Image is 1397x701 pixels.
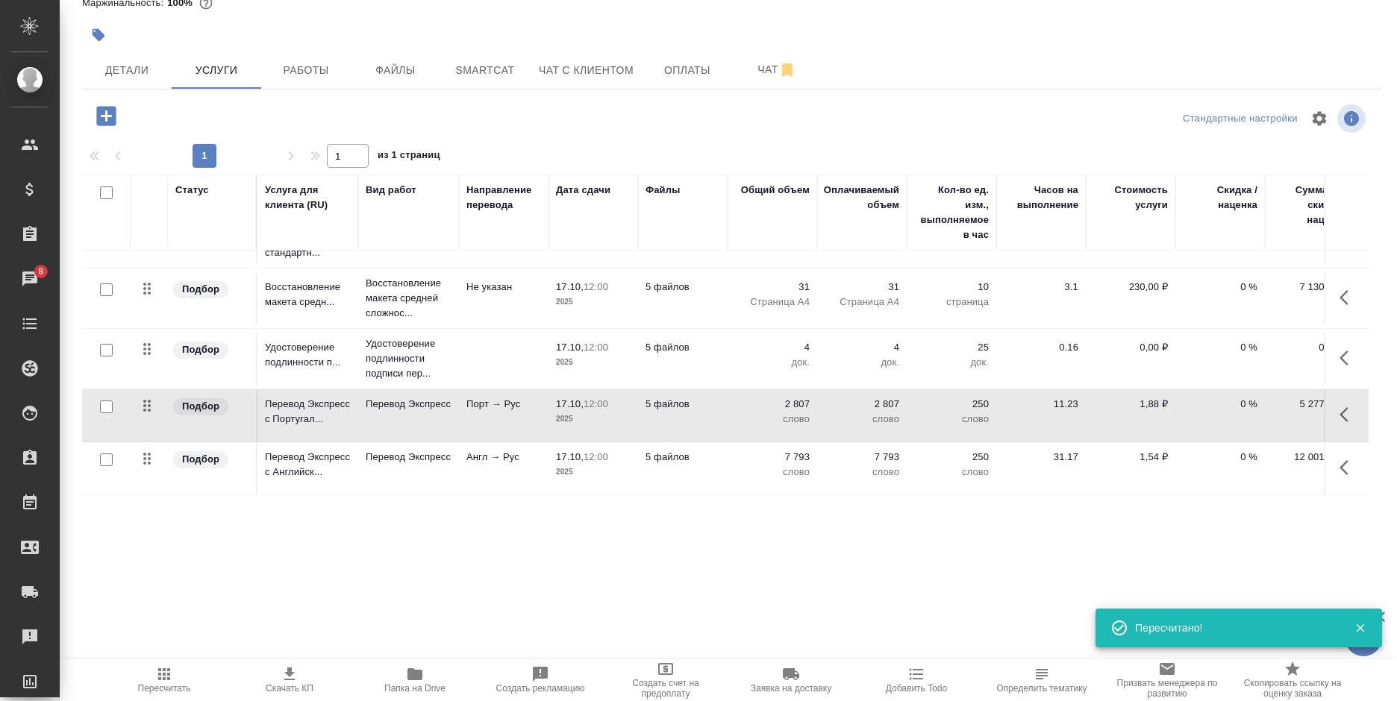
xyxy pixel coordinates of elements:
[1183,397,1257,412] p: 0 %
[914,295,989,309] p: страница
[556,465,631,480] p: 2025
[91,61,163,80] span: Детали
[1331,397,1366,433] button: Показать кнопки
[182,452,219,467] p: Подбор
[466,280,541,295] p: Не указан
[741,183,810,198] div: Общий объем
[735,465,810,480] p: слово
[466,183,541,213] div: Направление перевода
[825,412,899,427] p: слово
[778,61,796,79] svg: Отписаться
[1331,450,1366,485] button: Показать кнопки
[1345,621,1375,635] button: Закрыть
[914,280,989,295] p: 10
[996,333,1086,385] td: 0.16
[603,659,728,701] button: Создать счет на предоплату
[979,659,1104,701] button: Определить тематику
[825,355,899,370] p: док.
[496,683,585,694] span: Создать рекламацию
[646,340,720,355] p: 5 файлов
[914,397,989,412] p: 250
[996,272,1086,324] td: 3.1
[182,282,219,297] p: Подбор
[227,659,352,701] button: Скачать КП
[366,336,451,381] p: Удостоверение подлинности подписи пер...
[735,450,810,465] p: 7 793
[735,397,810,412] p: 2 807
[1179,107,1301,131] div: split button
[735,280,810,295] p: 31
[996,389,1086,441] td: 11.23
[1272,450,1347,465] p: 12 001,22 ₽
[1135,620,1332,635] div: Пересчитано!
[1272,280,1347,295] p: 7 130,00 ₽
[825,340,899,355] p: 4
[265,183,351,213] div: Услуга для клиента (RU)
[914,183,989,242] div: Кол-во ед. изм., выполняемое в час
[1272,183,1347,227] div: Сумма без скидки / наценки
[352,659,478,701] button: Папка на Drive
[996,442,1086,494] td: 31.17
[996,683,1087,694] span: Определить тематику
[612,678,719,699] span: Создать счет на предоплату
[466,397,541,412] p: Порт → Рус
[825,450,899,465] p: 7 793
[584,342,608,353] p: 12:00
[478,659,603,701] button: Создать рекламацию
[741,60,813,79] span: Чат
[556,451,584,462] p: 17.10,
[1183,183,1257,213] div: Скидка / наценка
[735,412,810,427] p: слово
[914,465,989,480] p: слово
[1183,280,1257,295] p: 0 %
[584,451,608,462] p: 12:00
[182,342,219,357] p: Подбор
[265,340,351,370] p: Удостоверение подлинности п...
[265,450,351,480] p: Перевод Экспресс с Английск...
[265,397,351,427] p: Перевод Экспресс с Португал...
[265,280,351,309] p: Восстановление макета средн...
[1093,340,1168,355] p: 0,00 ₽
[466,450,541,465] p: Англ → Рус
[1331,340,1366,376] button: Показать кнопки
[914,450,989,465] p: 250
[181,61,252,80] span: Услуги
[1337,104,1369,133] span: Посмотреть информацию
[1093,397,1168,412] p: 1,88 ₽
[728,659,854,701] button: Заявка на доставку
[886,683,947,694] span: Добавить Todo
[101,659,227,701] button: Пересчитать
[366,183,416,198] div: Вид работ
[1331,280,1366,315] button: Показать кнопки
[914,340,989,355] p: 25
[366,276,451,321] p: Восстановление макета средней сложнос...
[539,61,634,80] span: Чат с клиентом
[751,683,831,694] span: Заявка на доставку
[824,183,899,213] div: Оплачиваемый объем
[914,355,989,370] p: док.
[556,183,610,198] div: Дата сдачи
[384,683,446,694] span: Папка на Drive
[646,183,680,198] div: Файлы
[138,683,191,694] span: Пересчитать
[825,397,899,412] p: 2 807
[360,61,431,80] span: Файлы
[266,683,313,694] span: Скачать КП
[914,412,989,427] p: слово
[1093,280,1168,295] p: 230,00 ₽
[1093,450,1168,465] p: 1,54 ₽
[366,450,451,465] p: Перевод Экспресс
[556,398,584,409] p: 17.10,
[29,264,52,279] span: 8
[1093,183,1168,213] div: Стоимость услуги
[735,340,810,355] p: 4
[825,280,899,295] p: 31
[366,397,451,412] p: Перевод Экспресс
[1183,450,1257,465] p: 0 %
[82,19,115,51] button: Добавить тэг
[1183,340,1257,355] p: 0 %
[86,101,127,131] button: Добавить услугу
[1004,183,1078,213] div: Часов на выполнение
[825,295,899,309] p: Страница А4
[449,61,521,80] span: Smartcat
